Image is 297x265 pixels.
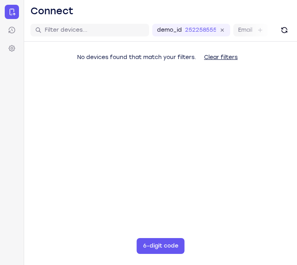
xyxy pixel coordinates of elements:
label: demo_id [157,26,182,34]
button: Refresh [278,24,291,36]
button: 6-digit code [137,238,185,254]
input: Filter devices... [45,26,144,34]
span: No devices found that match your filters. [77,54,196,61]
label: Email [238,26,252,34]
a: Connect [5,5,19,19]
a: Settings [5,41,19,55]
button: Clear filters [198,50,244,65]
h1: Connect [30,5,74,17]
a: Sessions [5,23,19,37]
